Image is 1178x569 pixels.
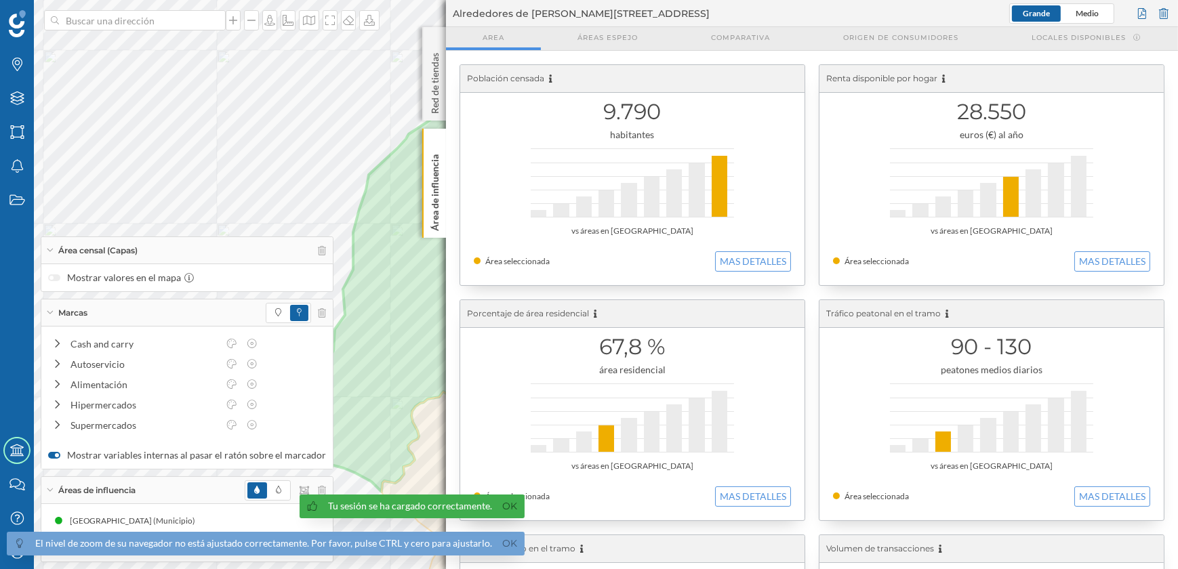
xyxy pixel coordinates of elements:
[474,363,791,377] div: área residencial
[833,99,1150,125] h1: 28.550
[36,536,493,550] div: El nivel de zoom de su navegador no está ajustado correctamente. Por favor, pulse CTRL y cero par...
[70,418,218,432] div: Supermercados
[1032,33,1126,43] span: Locales disponibles
[453,7,710,20] span: Alrededores de [PERSON_NAME][STREET_ADDRESS]
[819,535,1164,563] div: Volumen de transacciones
[485,491,550,501] span: Área seleccionada
[474,334,791,360] h1: 67,8 %
[833,224,1150,238] div: vs áreas en [GEOGRAPHIC_DATA]
[1074,486,1150,507] button: MAS DETALLES
[58,307,87,319] span: Marcas
[711,33,770,43] span: Comparativa
[474,128,791,142] div: habitantes
[845,491,909,501] span: Área seleccionada
[58,245,138,257] span: Área censal (Capas)
[70,357,218,371] div: Autoservicio
[329,499,493,513] div: Tu sesión se ha cargado correctamente.
[500,499,521,514] a: Ok
[48,448,326,462] label: Mostrar variables internas al pasar el ratón sobre el marcador
[819,65,1164,93] div: Renta disponible por hogar
[833,363,1150,377] div: peatones medios diarios
[70,398,218,412] div: Hipermercados
[428,47,442,114] p: Red de tiendas
[474,224,791,238] div: vs áreas en [GEOGRAPHIC_DATA]
[460,535,805,563] div: Tráfico rodado en el tramo
[474,459,791,473] div: vs áreas en [GEOGRAPHIC_DATA]
[1076,8,1099,18] span: Medio
[428,149,442,231] p: Área de influencia
[460,65,805,93] div: Población censada
[460,300,805,328] div: Porcentaje de área residencial
[70,377,218,392] div: Alimentación
[1023,8,1050,18] span: Grande
[474,99,791,125] h1: 9.790
[833,128,1150,142] div: euros (€) al año
[58,484,136,497] span: Áreas de influencia
[715,486,791,507] button: MAS DETALLES
[27,9,75,22] span: Soporte
[577,33,638,43] span: Áreas espejo
[833,334,1150,360] h1: 90 - 130
[48,271,326,284] label: Mostrar valores en el mapa
[483,33,504,43] span: Area
[845,256,909,266] span: Área seleccionada
[1074,251,1150,272] button: MAS DETALLES
[70,337,218,351] div: Cash and carry
[843,33,958,43] span: Origen de consumidores
[833,459,1150,473] div: vs áreas en [GEOGRAPHIC_DATA]
[715,251,791,272] button: MAS DETALLES
[485,256,550,266] span: Área seleccionada
[9,10,26,37] img: Geoblink Logo
[819,300,1164,328] div: Tráfico peatonal en el tramo
[500,536,521,551] a: Ok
